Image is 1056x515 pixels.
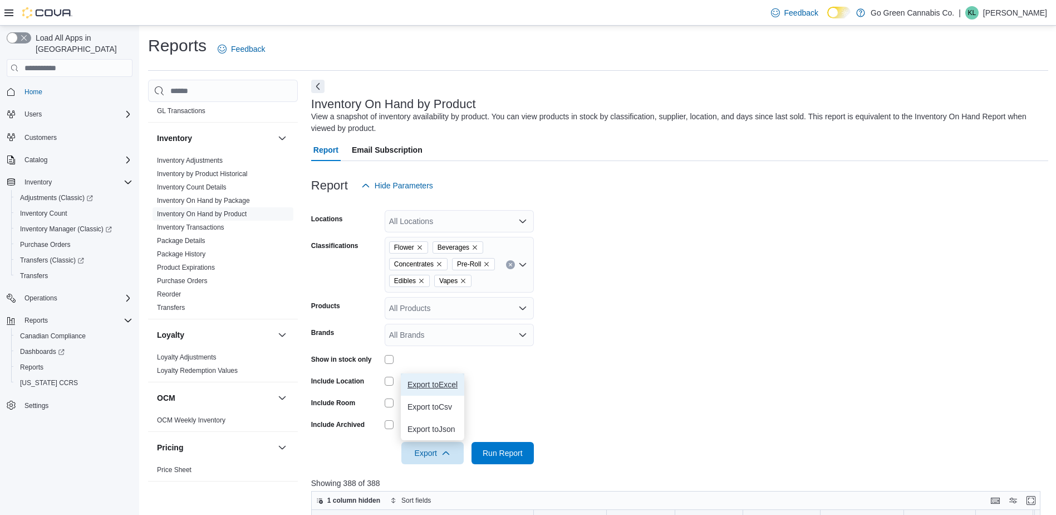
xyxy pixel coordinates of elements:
span: Customers [20,130,132,144]
span: Canadian Compliance [16,329,132,343]
span: Catalog [20,153,132,167]
button: Inventory [2,174,137,190]
p: [PERSON_NAME] [983,6,1047,20]
button: Transfers [11,268,137,284]
span: Package Details [157,236,205,245]
input: Dark Mode [827,7,851,18]
span: Catalog [24,156,47,164]
a: Purchase Orders [16,238,75,251]
nav: Complex example [7,79,132,443]
div: Finance [148,91,298,122]
span: Inventory Adjustments [157,156,223,165]
span: [US_STATE] CCRS [20,378,78,387]
a: [US_STATE] CCRS [16,376,82,390]
a: Inventory Count Details [157,183,227,191]
a: Loyalty Adjustments [157,353,217,361]
span: Inventory On Hand by Product [157,210,247,218]
span: Report [313,139,338,161]
button: Catalog [20,153,52,167]
span: Pre-Roll [457,259,481,270]
span: Run Report [483,448,523,459]
button: Export [401,442,464,464]
a: Customers [20,131,61,144]
div: View a snapshot of inventory availability by product. You can view products in stock by classific... [311,111,1043,134]
a: GL Transactions [157,107,205,115]
label: Products [311,302,340,310]
div: Kelly Lane [965,6,979,20]
span: Purchase Orders [157,276,208,285]
button: Run Report [471,442,534,464]
a: Adjustments (Classic) [16,191,97,205]
h3: Inventory [157,133,192,144]
span: Settings [24,401,48,410]
button: Customers [2,129,137,145]
span: Loyalty Redemption Values [157,366,238,375]
span: Flower [389,241,428,254]
a: OCM Weekly Inventory [157,416,225,424]
label: Include Room [311,399,355,407]
span: Reports [20,363,43,372]
span: Inventory [20,176,132,189]
span: 1 column hidden [327,496,380,505]
span: Vapes [434,275,471,287]
h3: Loyalty [157,329,184,341]
button: Reports [2,313,137,328]
a: Transfers (Classic) [11,252,137,268]
span: Purchase Orders [20,240,71,249]
span: Inventory Transactions [157,223,224,232]
span: Customers [24,133,57,142]
span: Vapes [439,275,458,286]
button: Reports [11,359,137,375]
button: Pricing [157,442,273,453]
span: Users [24,110,42,119]
span: Export to Json [407,425,458,434]
button: Enter fullscreen [1024,494,1038,507]
button: OCM [276,391,289,405]
button: Inventory [20,176,56,189]
span: Inventory Count Details [157,183,227,192]
span: Transfers [157,303,185,312]
button: Inventory [157,133,273,144]
button: [US_STATE] CCRS [11,375,137,391]
div: Loyalty [148,351,298,382]
div: OCM [148,414,298,431]
span: Feedback [784,7,818,18]
span: Dashboards [20,347,65,356]
span: Hide Parameters [375,180,433,191]
a: Settings [20,399,53,412]
button: Hide Parameters [357,174,438,197]
span: Transfers [20,271,48,280]
span: KL [968,6,976,20]
a: Transfers [16,269,52,283]
span: Flower [394,242,414,253]
a: Dashboards [16,345,69,358]
button: Remove Flower from selection in this group [416,244,423,251]
button: Operations [20,291,62,305]
h3: Inventory On Hand by Product [311,98,476,111]
span: Sort fields [401,496,431,505]
button: Open list of options [518,304,527,313]
button: Reports [20,314,52,327]
button: Remove Vapes from selection in this group [460,278,466,284]
label: Brands [311,328,334,337]
span: Inventory Manager (Classic) [16,222,132,236]
a: Price Sheet [157,466,191,474]
button: Inventory [276,132,289,145]
button: Open list of options [518,217,527,226]
span: Inventory [24,178,52,187]
h1: Reports [148,35,207,57]
a: Purchase Orders [157,277,208,285]
button: Export toCsv [401,396,464,418]
img: Cova [22,7,72,18]
a: Package History [157,250,205,258]
a: Loyalty Redemption Values [157,367,238,375]
span: Transfers [16,269,132,283]
a: Product Expirations [157,264,215,271]
button: Sort fields [386,494,435,507]
a: Dashboards [11,344,137,359]
a: Canadian Compliance [16,329,90,343]
span: Inventory Count [20,209,67,218]
span: Purchase Orders [16,238,132,251]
